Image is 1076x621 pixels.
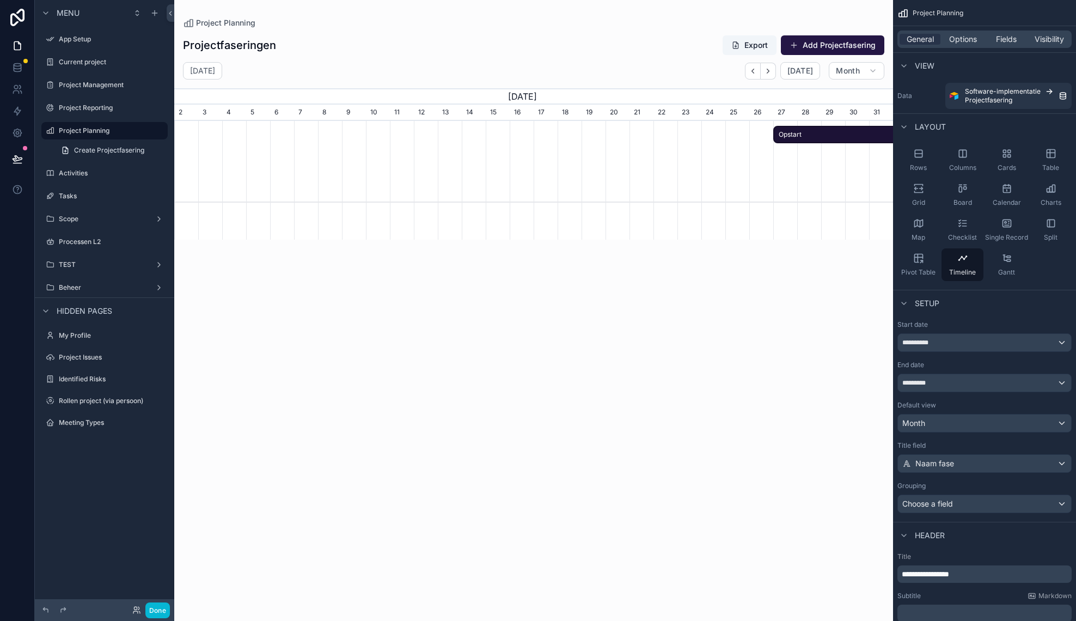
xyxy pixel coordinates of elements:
label: Identified Risks [59,375,166,383]
button: Table [1030,144,1072,176]
span: Visibility [1035,34,1064,45]
span: Grid [912,198,925,207]
span: Board [953,198,972,207]
button: Single Record [986,214,1028,246]
a: App Setup [41,31,168,48]
span: Gantt [998,268,1015,277]
span: View [915,60,934,71]
a: Markdown [1028,592,1072,600]
span: Fields [996,34,1017,45]
a: My Profile [41,327,168,344]
button: Timeline [941,248,983,281]
a: Rollen project (via persoon) [41,392,168,410]
span: Layout [915,121,946,132]
span: Naam fase [915,458,954,469]
label: Default view [897,401,936,410]
button: Map [897,214,939,246]
span: Calendar [993,198,1021,207]
button: Checklist [941,214,983,246]
span: Markdown [1038,592,1072,600]
span: Menu [57,8,80,19]
a: Project Planning [41,122,168,139]
span: Timeline [949,268,976,277]
a: Create Projectfasering [54,142,168,159]
span: Columns [949,163,976,172]
label: Subtitle [897,592,921,600]
label: Data [897,92,941,100]
button: Month [897,414,1072,433]
button: Done [145,602,170,618]
button: Cards [986,144,1028,176]
label: My Profile [59,331,166,340]
a: Activities [41,165,168,182]
label: Project Reporting [59,103,166,112]
span: Charts [1041,198,1061,207]
label: Grouping [897,482,926,490]
a: Processen L2 [41,233,168,251]
span: General [907,34,934,45]
label: Scope [59,215,150,223]
label: End date [897,361,924,369]
span: Split [1044,233,1057,242]
button: Choose a field [897,495,1072,513]
label: Start date [897,320,928,329]
span: Cards [998,163,1016,172]
span: Checklist [948,233,977,242]
button: Pivot Table [897,248,939,281]
a: Beheer [41,279,168,296]
button: Naam fase [897,454,1072,473]
label: Project Issues [59,353,166,362]
label: Project Management [59,81,166,89]
span: Project Planning [913,9,963,17]
label: Beheer [59,283,150,292]
span: Table [1042,163,1059,172]
div: scrollable content [897,565,1072,583]
a: Software-implementatieProjectfasering [945,83,1072,109]
img: Airtable Logo [950,92,958,100]
span: Rows [910,163,927,172]
a: Identified Risks [41,370,168,388]
span: Header [915,530,945,541]
span: Single Record [985,233,1028,242]
label: Tasks [59,192,166,200]
span: Create Projectfasering [74,146,144,155]
button: Columns [941,144,983,176]
span: Projectfasering [965,96,1012,105]
label: Title field [897,441,926,450]
span: Options [949,34,977,45]
label: TEST [59,260,150,269]
label: Rollen project (via persoon) [59,397,166,405]
button: Calendar [986,179,1028,211]
button: Board [941,179,983,211]
button: Grid [897,179,939,211]
span: Setup [915,298,939,309]
span: Software-implementatie [965,87,1041,96]
label: Title [897,552,1072,561]
button: Gantt [986,248,1028,281]
a: Scope [41,210,168,228]
a: Project Reporting [41,99,168,117]
a: Tasks [41,187,168,205]
span: Map [912,233,925,242]
label: Current project [59,58,166,66]
label: Processen L2 [59,238,166,246]
a: Project Management [41,76,168,94]
span: Hidden pages [57,306,112,316]
a: TEST [41,256,168,273]
button: Rows [897,144,939,176]
button: Charts [1030,179,1072,211]
label: Project Planning [59,126,161,135]
span: Month [902,418,925,429]
a: Meeting Types [41,414,168,431]
button: Split [1030,214,1072,246]
label: App Setup [59,35,166,44]
div: Choose a field [898,495,1071,513]
label: Activities [59,169,166,178]
span: Pivot Table [901,268,936,277]
label: Meeting Types [59,418,166,427]
a: Project Issues [41,349,168,366]
a: Current project [41,53,168,71]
